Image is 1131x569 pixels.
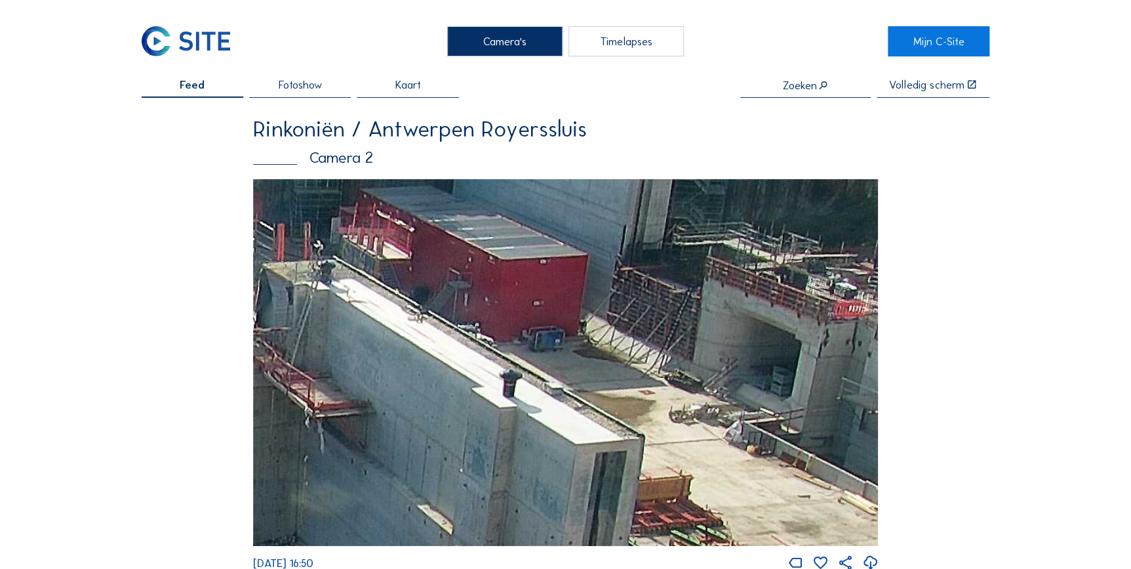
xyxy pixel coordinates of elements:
[142,26,230,56] img: C-SITE Logo
[395,79,421,91] span: Kaart
[279,79,322,91] span: Fotoshow
[568,26,684,56] div: Timelapses
[889,79,964,91] div: Volledig scherm
[142,26,243,56] a: C-SITE Logo
[888,26,989,56] a: Mijn C-Site
[180,79,205,91] span: Feed
[253,179,879,546] img: Image
[447,26,563,56] div: Camera's
[253,150,879,166] div: Camera 2
[253,118,879,140] div: Rinkoniën / Antwerpen Royerssluis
